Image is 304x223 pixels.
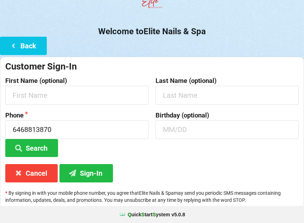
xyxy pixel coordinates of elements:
button: Sign-In [59,164,113,182]
label: First Name (optional) [5,77,148,84]
div: Customer Sign-In [5,61,299,72]
p: By signing in with your mobile phone number, you agree that Elite Nails & Spa may send you period... [5,189,299,204]
input: 1234567890 [5,120,148,139]
input: Last Name [156,86,299,104]
label: Last Name (optional) [156,77,299,84]
span: S [141,212,145,217]
button: Search [5,139,58,157]
span: S [152,212,156,217]
b: uick tart ystem v 5.0.8 [128,211,185,218]
img: favicon.ico [119,211,126,218]
input: First Name [5,86,148,104]
span: Q [128,212,132,217]
label: Birthday (optional) [156,112,299,119]
label: Phone [5,112,148,119]
button: Cancel [5,164,58,182]
input: MM/DD [156,120,299,139]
